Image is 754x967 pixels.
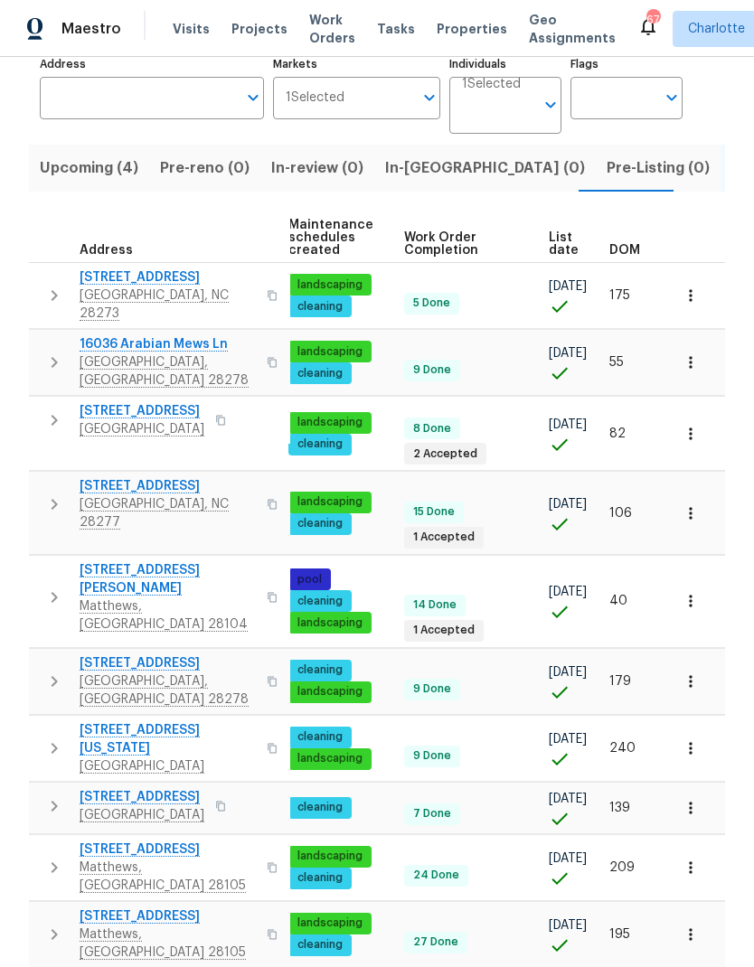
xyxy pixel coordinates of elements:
[538,92,563,117] button: Open
[406,446,485,462] span: 2 Accepted
[271,155,363,181] span: In-review (0)
[449,59,561,70] label: Individuals
[406,868,467,883] span: 24 Done
[406,296,457,311] span: 5 Done
[309,11,355,47] span: Work Orders
[688,20,745,38] span: Charlotte
[549,733,587,746] span: [DATE]
[377,23,415,35] span: Tasks
[609,595,627,607] span: 40
[273,59,441,70] label: Markets
[406,623,482,638] span: 1 Accepted
[404,231,518,257] span: Work Order Completion
[290,299,350,315] span: cleaning
[290,594,350,609] span: cleaning
[40,155,138,181] span: Upcoming (4)
[385,155,585,181] span: In-[GEOGRAPHIC_DATA] (0)
[406,530,482,545] span: 1 Accepted
[549,418,587,431] span: [DATE]
[437,20,507,38] span: Properties
[549,586,587,598] span: [DATE]
[549,347,587,360] span: [DATE]
[549,280,587,293] span: [DATE]
[549,231,579,257] span: List date
[609,742,636,755] span: 240
[40,59,264,70] label: Address
[290,277,370,293] span: landscaping
[406,504,462,520] span: 15 Done
[290,937,350,953] span: cleaning
[173,20,210,38] span: Visits
[290,751,370,766] span: landscaping
[290,494,370,510] span: landscaping
[609,427,626,440] span: 82
[160,155,250,181] span: Pre-reno (0)
[529,11,616,47] span: Geo Assignments
[549,666,587,679] span: [DATE]
[609,675,631,688] span: 179
[290,915,370,931] span: landscaping
[240,85,266,110] button: Open
[549,919,587,932] span: [DATE]
[290,437,350,452] span: cleaning
[406,934,466,950] span: 27 Done
[609,861,635,874] span: 209
[290,572,329,587] span: pool
[290,684,370,699] span: landscaping
[609,507,632,520] span: 106
[406,748,458,764] span: 9 Done
[286,90,344,106] span: 1 Selected
[288,219,373,257] span: Maintenance schedules created
[549,498,587,511] span: [DATE]
[646,11,659,29] div: 67
[290,366,350,381] span: cleaning
[609,802,630,814] span: 139
[290,849,370,864] span: landscaping
[290,729,350,745] span: cleaning
[659,85,684,110] button: Open
[290,662,350,678] span: cleaning
[462,77,521,92] span: 1 Selected
[549,852,587,865] span: [DATE]
[406,421,458,437] span: 8 Done
[570,59,683,70] label: Flags
[609,356,624,369] span: 55
[417,85,442,110] button: Open
[609,928,630,941] span: 195
[549,793,587,805] span: [DATE]
[231,20,287,38] span: Projects
[290,615,370,631] span: landscaping
[609,244,640,257] span: DOM
[406,362,458,378] span: 9 Done
[609,289,630,302] span: 175
[406,681,458,697] span: 9 Done
[290,415,370,430] span: landscaping
[607,155,710,181] span: Pre-Listing (0)
[80,244,133,257] span: Address
[290,344,370,360] span: landscaping
[61,20,121,38] span: Maestro
[406,597,464,613] span: 14 Done
[290,800,350,815] span: cleaning
[290,516,350,531] span: cleaning
[290,870,350,886] span: cleaning
[406,806,458,821] span: 7 Done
